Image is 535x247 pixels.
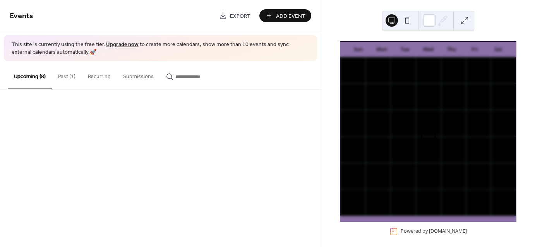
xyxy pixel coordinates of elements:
[493,165,499,171] div: 1
[343,112,348,118] div: 12
[418,165,424,171] div: 29
[468,139,474,145] div: 24
[468,191,474,197] div: 7
[493,86,499,92] div: 11
[468,86,474,92] div: 10
[213,9,256,22] a: Export
[401,228,467,235] div: Powered by
[368,86,374,92] div: 6
[487,42,510,57] div: Sat
[117,61,160,89] button: Submissions
[82,61,117,89] button: Recurring
[393,165,399,171] div: 28
[493,60,499,65] div: 4
[468,60,474,65] div: 3
[368,191,374,197] div: 3
[393,191,399,197] div: 4
[443,139,449,145] div: 23
[493,139,499,145] div: 25
[368,112,374,118] div: 13
[418,86,424,92] div: 8
[343,165,348,171] div: 26
[276,12,305,20] span: Add Event
[370,42,393,57] div: Mon
[10,9,33,24] span: Events
[343,60,348,65] div: 28
[418,191,424,197] div: 5
[418,112,424,118] div: 15
[429,228,467,235] a: [DOMAIN_NAME]
[368,139,374,145] div: 20
[343,86,348,92] div: 5
[230,12,250,20] span: Export
[343,191,348,197] div: 2
[393,139,399,145] div: 21
[343,139,348,145] div: 19
[468,112,474,118] div: 17
[259,9,311,22] button: Add Event
[493,191,499,197] div: 8
[8,61,52,89] button: Upcoming (8)
[52,61,82,89] button: Past (1)
[443,86,449,92] div: 9
[393,112,399,118] div: 14
[418,60,424,65] div: 1
[493,112,499,118] div: 18
[443,191,449,197] div: 6
[463,42,486,57] div: Fri
[417,42,440,57] div: Wed
[443,112,449,118] div: 16
[418,139,424,145] div: 22
[106,39,139,50] a: Upgrade now
[443,60,449,65] div: 2
[393,60,399,65] div: 30
[440,42,463,57] div: Thu
[368,60,374,65] div: 29
[368,165,374,171] div: 27
[443,165,449,171] div: 30
[393,86,399,92] div: 7
[346,42,370,57] div: Sun
[393,42,417,57] div: Tue
[468,165,474,171] div: 31
[12,41,309,56] span: This site is currently using the free tier. to create more calendars, show more than 10 events an...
